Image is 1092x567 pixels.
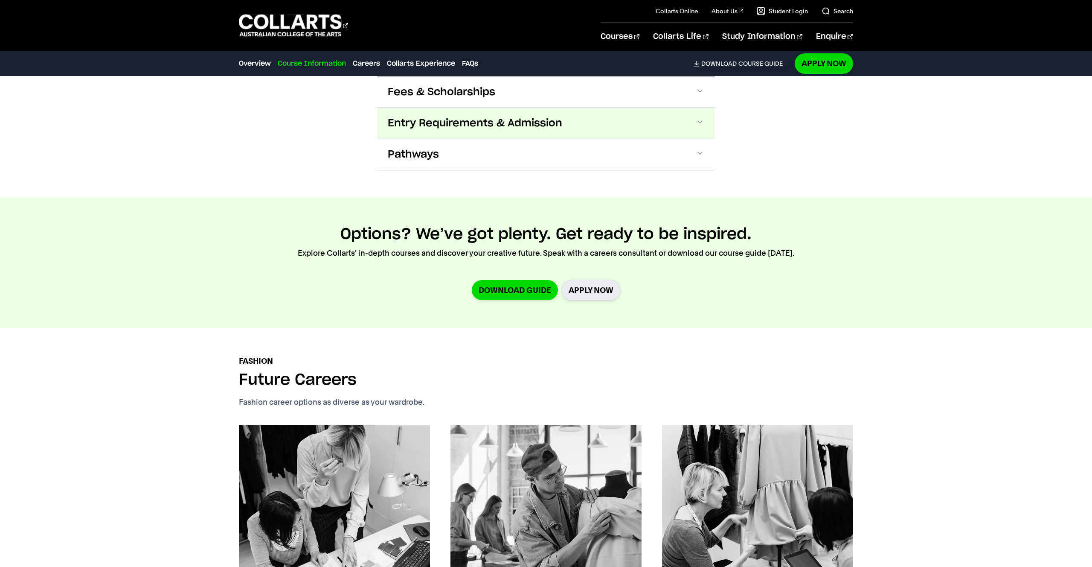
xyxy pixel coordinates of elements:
[239,396,463,408] p: Fashion career options as diverse as your wardrobe.
[601,23,639,51] a: Courses
[561,280,621,301] a: Apply Now
[378,108,714,139] button: Entry Requirements & Admission
[239,13,348,38] div: Go to homepage
[656,7,698,15] a: Collarts Online
[388,148,439,161] span: Pathways
[712,7,743,15] a: About Us
[722,23,802,51] a: Study Information
[694,60,790,67] a: DownloadCourse Guide
[462,58,478,69] a: FAQs
[278,58,346,69] a: Course Information
[701,60,737,67] span: Download
[298,247,794,259] p: Explore Collarts' in-depth courses and discover your creative future. Speak with a careers consul...
[472,280,558,300] a: Download Guide
[340,225,752,244] h2: Options? We’ve got plenty. Get ready to be inspired.
[239,371,357,389] h2: Future Careers
[353,58,380,69] a: Careers
[653,23,708,51] a: Collarts Life
[378,77,714,108] button: Fees & Scholarships
[388,117,562,130] span: Entry Requirements & Admission
[757,7,808,15] a: Student Login
[795,53,853,73] a: Apply Now
[822,7,853,15] a: Search
[239,58,271,69] a: Overview
[378,139,714,170] button: Pathways
[388,85,495,99] span: Fees & Scholarships
[387,58,455,69] a: Collarts Experience
[239,355,273,367] p: Fashion
[816,23,853,51] a: Enquire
